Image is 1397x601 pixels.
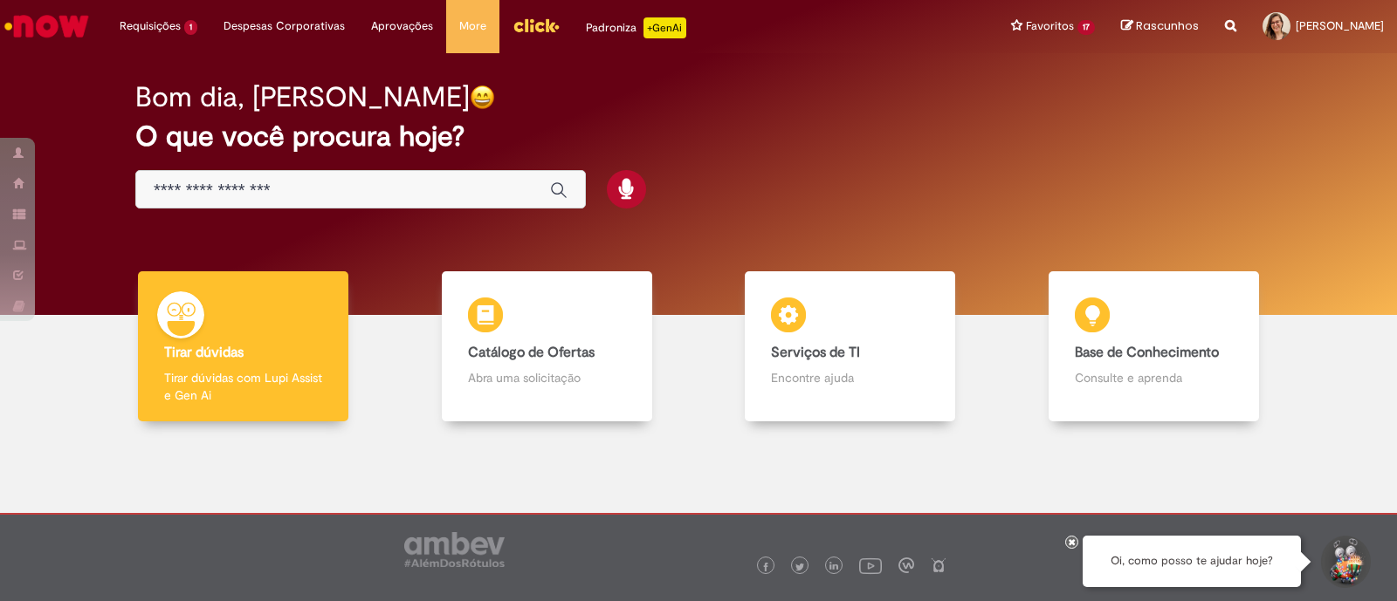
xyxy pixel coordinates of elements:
[470,85,495,110] img: happy-face.png
[135,121,1262,152] h2: O que você procura hoje?
[92,271,396,422] a: Tirar dúvidas Tirar dúvidas com Lupi Assist e Gen Ai
[1026,17,1074,35] span: Favoritos
[1318,536,1371,588] button: Iniciar Conversa de Suporte
[771,344,860,361] b: Serviços de TI
[164,344,244,361] b: Tirar dúvidas
[1075,369,1233,386] p: Consulte e aprenda
[931,557,946,573] img: logo_footer_naosei.png
[829,562,838,572] img: logo_footer_linkedin.png
[513,12,560,38] img: click_logo_yellow_360x200.png
[468,344,595,361] b: Catálogo de Ofertas
[586,17,686,38] div: Padroniza
[224,17,345,35] span: Despesas Corporativas
[898,557,914,573] img: logo_footer_workplace.png
[643,17,686,38] p: +GenAi
[404,532,505,567] img: logo_footer_ambev_rotulo_gray.png
[371,17,433,35] span: Aprovações
[184,20,197,35] span: 1
[761,563,770,571] img: logo_footer_facebook.png
[1136,17,1199,34] span: Rascunhos
[2,9,92,44] img: ServiceNow
[120,17,181,35] span: Requisições
[1075,344,1219,361] b: Base de Conhecimento
[135,82,470,113] h2: Bom dia, [PERSON_NAME]
[459,17,486,35] span: More
[1121,18,1199,35] a: Rascunhos
[1077,20,1095,35] span: 17
[698,271,1002,422] a: Serviços de TI Encontre ajuda
[795,563,804,571] img: logo_footer_twitter.png
[468,369,626,386] p: Abra uma solicitação
[1002,271,1306,422] a: Base de Conhecimento Consulte e aprenda
[164,369,322,404] p: Tirar dúvidas com Lupi Assist e Gen Ai
[771,369,929,386] p: Encontre ajuda
[396,271,699,422] a: Catálogo de Ofertas Abra uma solicitação
[859,554,882,577] img: logo_footer_youtube.png
[1083,536,1301,587] div: Oi, como posso te ajudar hoje?
[1296,18,1384,33] span: [PERSON_NAME]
